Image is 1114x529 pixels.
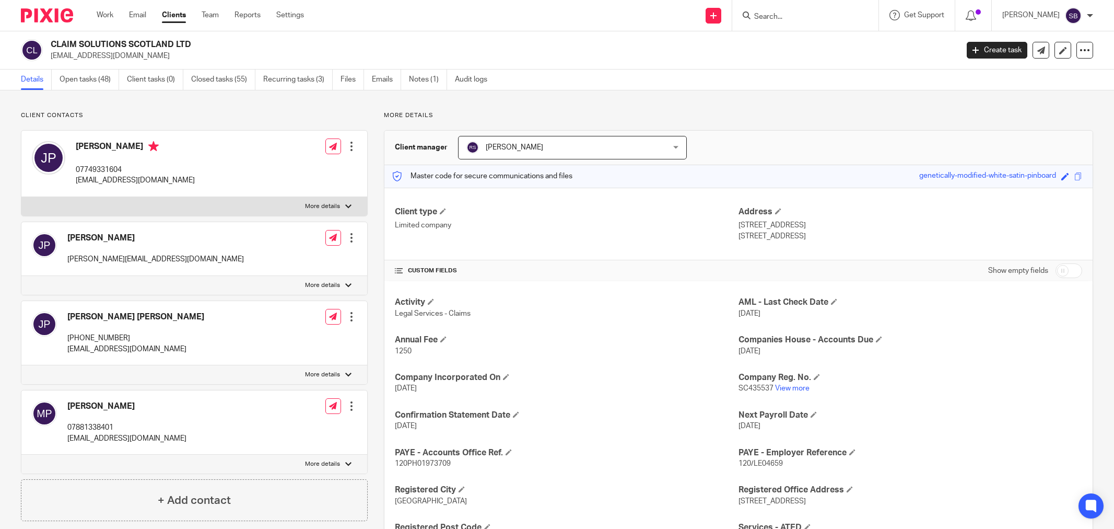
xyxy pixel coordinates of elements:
a: Email [129,10,146,20]
span: SC435537 [738,385,773,392]
span: [DATE] [395,422,417,430]
span: Legal Services - Claims [395,310,471,317]
h4: + Add contact [158,492,231,509]
a: Closed tasks (55) [191,70,255,90]
p: [EMAIL_ADDRESS][DOMAIN_NAME] [76,175,195,186]
p: [STREET_ADDRESS] [738,231,1082,241]
img: svg%3E [32,401,57,426]
h4: Companies House - Accounts Due [738,335,1082,346]
h4: [PERSON_NAME] [67,233,244,244]
a: Settings [276,10,304,20]
h4: PAYE - Accounts Office Ref. [395,447,738,458]
span: [PERSON_NAME] [486,144,543,151]
h4: Company Incorporated On [395,372,738,383]
span: [STREET_ADDRESS] [738,498,806,505]
img: svg%3E [32,312,57,337]
p: More details [305,202,340,211]
span: [GEOGRAPHIC_DATA] [395,498,467,505]
p: Limited company [395,220,738,231]
p: [PHONE_NUMBER] [67,333,204,343]
span: 1250 [395,348,412,355]
h4: [PERSON_NAME] [67,401,186,412]
span: [DATE] [738,310,760,317]
h4: Registered Office Address [738,485,1082,496]
span: [DATE] [738,422,760,430]
p: Client contacts [21,111,368,120]
p: [EMAIL_ADDRESS][DOMAIN_NAME] [67,344,204,354]
h4: PAYE - Employer Reference [738,447,1082,458]
input: Search [753,13,847,22]
a: View more [775,385,810,392]
h4: Next Payroll Date [738,410,1082,421]
a: Audit logs [455,70,495,90]
span: [DATE] [738,348,760,355]
a: Open tasks (48) [60,70,119,90]
h4: [PERSON_NAME] [76,141,195,154]
p: 07749331604 [76,165,195,175]
span: [DATE] [395,385,417,392]
h4: Annual Fee [395,335,738,346]
h3: Client manager [395,142,448,153]
a: Team [202,10,219,20]
p: [STREET_ADDRESS] [738,220,1082,231]
h4: Activity [395,297,738,308]
img: svg%3E [1065,7,1082,24]
a: Recurring tasks (3) [263,70,333,90]
a: Work [97,10,113,20]
p: More details [305,371,340,379]
p: [EMAIL_ADDRESS][DOMAIN_NAME] [51,51,951,61]
a: Reports [234,10,261,20]
a: Emails [372,70,401,90]
p: More details [305,281,340,290]
p: More details [384,111,1093,120]
img: Pixie [21,8,73,22]
p: More details [305,460,340,468]
a: Details [21,70,52,90]
a: Create task [967,42,1027,59]
p: [EMAIL_ADDRESS][DOMAIN_NAME] [67,433,186,444]
img: svg%3E [466,141,479,154]
a: Client tasks (0) [127,70,183,90]
p: 07881338401 [67,422,186,433]
h4: CUSTOM FIELDS [395,267,738,275]
h4: [PERSON_NAME] [PERSON_NAME] [67,312,204,323]
i: Primary [148,141,159,152]
span: 120/LE04659 [738,460,783,467]
p: [PERSON_NAME][EMAIL_ADDRESS][DOMAIN_NAME] [67,254,244,264]
h4: Client type [395,206,738,217]
span: Get Support [904,11,944,19]
a: Files [341,70,364,90]
span: 120PH01973709 [395,460,451,467]
img: svg%3E [32,141,65,175]
h4: AML - Last Check Date [738,297,1082,308]
img: svg%3E [21,39,43,61]
h4: Company Reg. No. [738,372,1082,383]
h4: Confirmation Statement Date [395,410,738,421]
h2: CLAIM SOLUTIONS SCOTLAND LTD [51,39,771,50]
div: genetically-modified-white-satin-pinboard [919,170,1056,182]
h4: Registered City [395,485,738,496]
h4: Address [738,206,1082,217]
img: svg%3E [32,233,57,258]
a: Clients [162,10,186,20]
a: Notes (1) [409,70,447,90]
p: [PERSON_NAME] [1002,10,1060,20]
p: Master code for secure communications and files [392,171,572,181]
label: Show empty fields [988,266,1048,276]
